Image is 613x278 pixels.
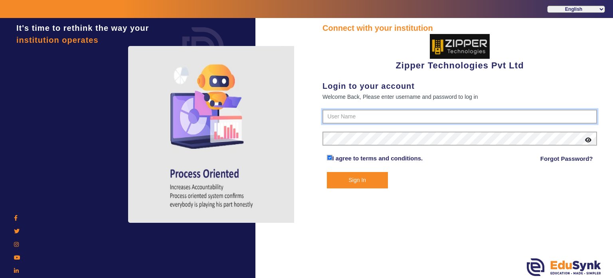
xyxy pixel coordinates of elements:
[322,110,597,124] input: User Name
[430,34,490,59] img: 36227e3f-cbf6-4043-b8fc-b5c5f2957d0a
[527,258,601,276] img: edusynk.png
[16,36,99,44] span: institution operates
[322,80,597,92] div: Login to your account
[540,154,593,164] a: Forgot Password?
[322,34,597,72] div: Zipper Technologies Pvt Ltd
[322,22,597,34] div: Connect with your institution
[327,172,388,188] button: Sign In
[128,46,296,223] img: login4.png
[322,92,597,102] div: Welcome Back, Please enter username and password to log in
[16,24,149,32] span: It's time to rethink the way your
[173,18,233,78] img: login.png
[332,155,423,162] a: I agree to terms and conditions.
